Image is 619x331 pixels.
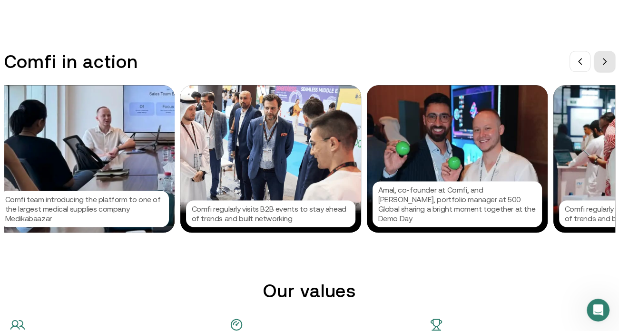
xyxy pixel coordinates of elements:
p: Comfi regularly visits B2B events to stay ahead of trends and built networking [192,204,350,223]
iframe: Intercom live chat [587,299,609,321]
h2: Our values [10,280,609,302]
p: Amal, co-founder at Comfi, and [PERSON_NAME], portfolio manager at 500 Global sharing a bright mo... [378,185,536,223]
p: Comfi team introducing the platform to one of the largest medical supplies company Medikabaazar [5,195,163,223]
h3: Comfi in action [4,51,138,72]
